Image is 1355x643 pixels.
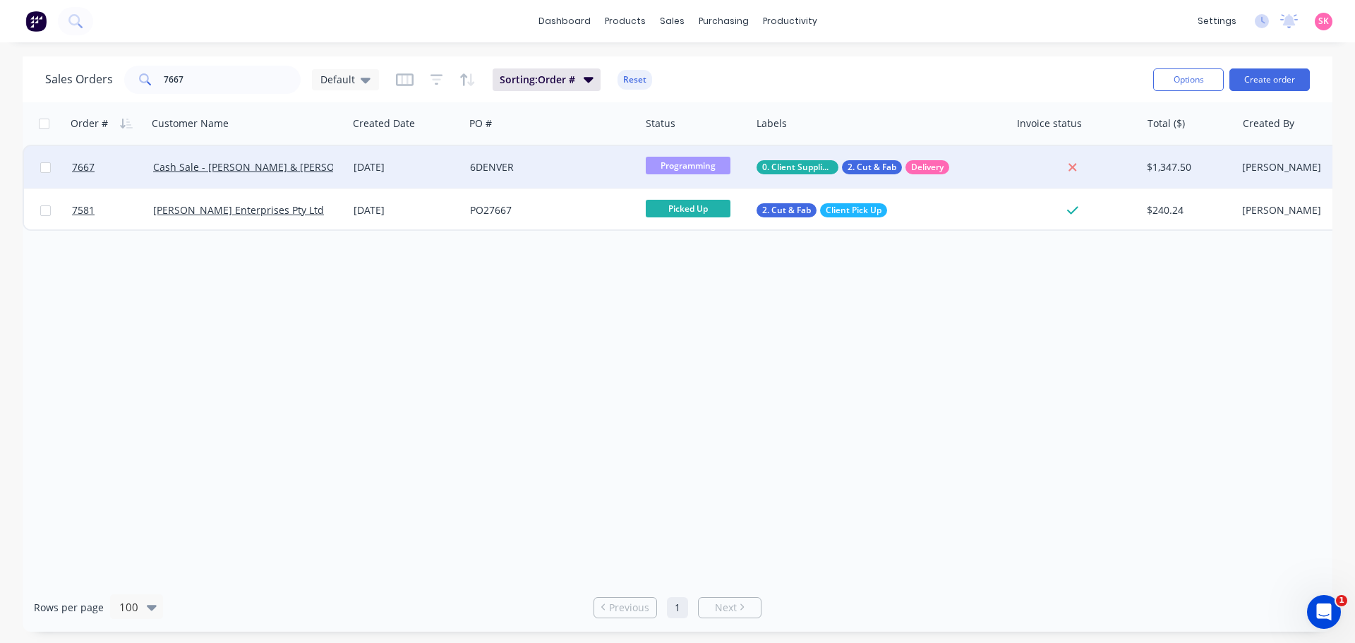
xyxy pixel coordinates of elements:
div: I've just submitted an ER for this as well [62,280,260,307]
a: dashboard [531,11,598,32]
a: 7581 [72,189,153,232]
button: Reset [618,70,652,90]
a: Page 1 is your current page [667,597,688,618]
div: Thanks [PERSON_NAME]! 👋 [11,35,174,66]
div: Total ($) [1148,116,1185,131]
a: Cash Sale - [PERSON_NAME] & [PERSON_NAME] [153,160,379,174]
div: Stacey says… [11,124,271,169]
div: Sorry [PERSON_NAME], I thought I had responded ..... please submit an ER for this also, thanks! [23,335,220,377]
button: Gif picker [44,462,56,474]
div: sales [653,11,692,32]
ul: Pagination [588,597,767,618]
div: $1,347.50 [1147,160,1227,174]
div: purchasing [692,11,756,32]
div: what happens if we reverse the payment on xero?> [62,86,260,114]
div: what happens if we reverse the payment on xero?> [51,78,271,122]
h1: Factory [68,7,110,18]
p: The team can also help [68,18,176,32]
div: Sorry [PERSON_NAME], I thought I had responded ..... please submit an ER for this also, thanks! [11,327,231,385]
button: 0. Client Supplied Material2. Cut & FabDelivery [757,160,949,174]
div: Stacey says… [11,271,271,327]
span: SK [1318,15,1329,28]
div: settings [1191,11,1243,32]
button: go back [9,6,36,32]
span: Picked Up [646,200,730,217]
div: Created By [1243,116,1294,131]
span: Default [320,72,355,87]
img: Factory [25,11,47,32]
span: Sorting: Order # [500,73,575,87]
div: Stacey says… [11,78,271,124]
button: Home [221,6,248,32]
span: Rows per page [34,601,104,615]
div: Thanks [PERSON_NAME]! 👋 [23,44,162,58]
span: 0. Client Supplied Material [762,160,833,174]
div: Close [248,6,273,31]
div: $240.24 [1147,203,1227,217]
div: Customer Name [152,116,229,131]
div: Stacey says… [11,397,271,452]
div: I know in xero we have limited editing functions once a payment is applied, but if we remove the ... [62,178,260,261]
span: 2. Cut & Fab [762,203,811,217]
div: Cathy says… [11,327,271,397]
div: Thanks [PERSON_NAME], have done so :) [51,397,271,441]
span: 7581 [72,203,95,217]
span: Client Pick Up [826,203,881,217]
button: Send a message… [242,457,265,479]
span: Next [715,601,737,615]
div: PO # [469,116,492,131]
span: Previous [609,601,649,615]
button: Emoji picker [22,462,33,474]
div: Cathy says… [11,35,271,78]
h1: Sales Orders [45,73,113,86]
div: would that also reverse the block on factory? [51,124,271,168]
div: I know in xero we have limited editing functions once a payment is applied, but if we remove the ... [51,169,271,270]
button: 2. Cut & FabClient Pick Up [757,203,887,217]
span: Delivery [911,160,944,174]
button: Options [1153,68,1224,91]
div: PO27667 [470,203,627,217]
iframe: Intercom live chat [1307,595,1341,629]
div: [DATE] [354,203,459,217]
span: 2. Cut & Fab [848,160,896,174]
span: 7667 [72,160,95,174]
div: Thanks [PERSON_NAME], have done so :) [62,405,260,433]
a: Previous page [594,601,656,615]
div: [DATE] [354,160,459,174]
div: Status [646,116,675,131]
textarea: Message… [12,433,270,457]
div: Stacey says… [11,169,271,271]
img: Profile image for Factory [40,8,63,30]
span: 1 [1336,595,1347,606]
span: Programming [646,157,730,174]
div: productivity [756,11,824,32]
button: Upload attachment [67,462,78,474]
div: would that also reverse the block on factory? [62,132,260,160]
div: Order # [71,116,108,131]
a: 7667 [72,146,153,188]
div: I've just submitted an ER for this as well [51,271,271,316]
button: Create order [1229,68,1310,91]
input: Search... [164,66,301,94]
a: [PERSON_NAME] Enterprises Pty Ltd [153,203,324,217]
div: products [598,11,653,32]
div: Invoice status [1017,116,1082,131]
a: Next page [699,601,761,615]
div: Labels [757,116,787,131]
button: Sorting:Order # [493,68,601,91]
div: 6DENVER [470,160,627,174]
div: Created Date [353,116,415,131]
